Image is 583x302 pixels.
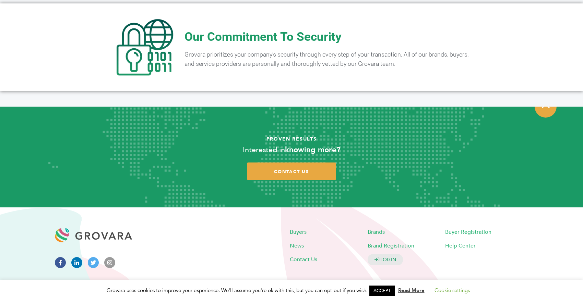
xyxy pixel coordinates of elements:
a: Read More [398,287,425,294]
a: Buyers [290,228,307,236]
span: Interested in [243,145,285,155]
a: Brand Registration [368,242,414,250]
a: ACCEPT [369,286,395,296]
a: News [290,242,304,250]
a: LOGIN [368,254,403,265]
span: Grovara prioritizes your company’s security through every step of your transaction. All of our br... [185,51,468,68]
a: Contact Us [290,256,317,263]
a: Brands [368,228,385,236]
a: Cookie settings [435,287,470,294]
a: Help Center [445,242,476,250]
span: contact us [274,169,309,175]
span: Grovara uses cookies to improve your experience. We'll assume you're ok with this, but you can op... [107,287,477,294]
a: Buyer Registration [445,228,491,236]
span: Our Commitment To Security [185,30,342,44]
a: contact us [247,162,336,180]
